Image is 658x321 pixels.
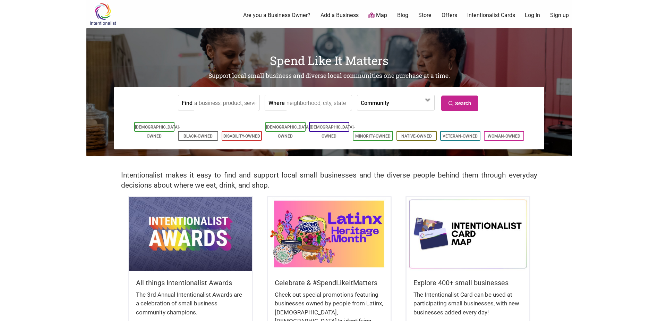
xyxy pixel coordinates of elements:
[268,95,285,110] label: Where
[525,11,540,19] a: Log In
[135,125,180,139] a: [DEMOGRAPHIC_DATA]-Owned
[442,11,457,19] a: Offers
[550,11,569,19] a: Sign up
[310,125,355,139] a: [DEMOGRAPHIC_DATA]-Owned
[194,95,258,111] input: a business, product, service
[183,134,213,139] a: Black-Owned
[407,197,529,271] img: Intentionalist Card Map
[321,11,359,19] a: Add a Business
[86,3,119,25] img: Intentionalist
[86,72,572,80] h2: Support local small business and diverse local communities one purchase at a time.
[397,11,408,19] a: Blog
[355,134,391,139] a: Minority-Owned
[287,95,350,111] input: neighborhood, city, state
[418,11,431,19] a: Store
[266,125,311,139] a: [DEMOGRAPHIC_DATA]-Owned
[401,134,432,139] a: Native-Owned
[129,197,252,271] img: Intentionalist Awards
[368,11,387,19] a: Map
[441,96,478,111] a: Search
[275,278,384,288] h5: Celebrate & #SpendLikeItMatters
[488,134,520,139] a: Woman-Owned
[467,11,515,19] a: Intentionalist Cards
[268,197,391,271] img: Latinx / Hispanic Heritage Month
[361,95,389,110] label: Community
[182,95,193,110] label: Find
[223,134,260,139] a: Disability-Owned
[443,134,478,139] a: Veteran-Owned
[121,170,537,190] h2: Intentionalist makes it easy to find and support local small businesses and the diverse people be...
[413,278,522,288] h5: Explore 400+ small businesses
[86,52,572,69] h1: Spend Like It Matters
[243,11,310,19] a: Are you a Business Owner?
[136,278,245,288] h5: All things Intentionalist Awards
